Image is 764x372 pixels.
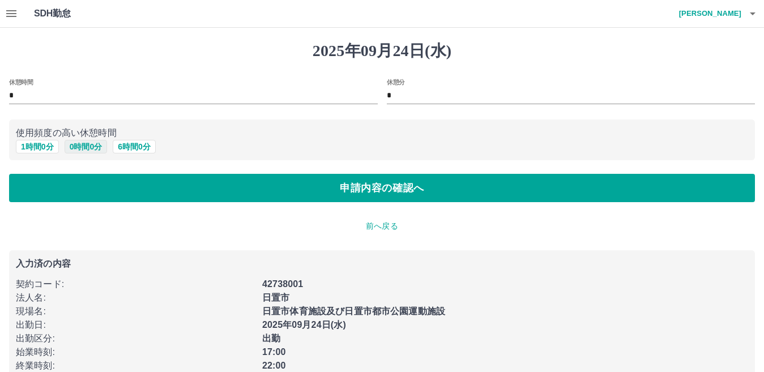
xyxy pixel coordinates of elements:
b: 17:00 [262,347,286,357]
p: 出勤日 : [16,318,255,332]
p: 入力済の内容 [16,259,748,268]
b: 22:00 [262,361,286,370]
p: 前へ戻る [9,220,755,232]
h1: 2025年09月24日(水) [9,41,755,61]
button: 6時間0分 [113,140,156,153]
b: 出勤 [262,333,280,343]
b: 日置市体育施設及び日置市都市公園運動施設 [262,306,445,316]
label: 休憩分 [387,78,405,86]
button: 申請内容の確認へ [9,174,755,202]
p: 始業時刻 : [16,345,255,359]
b: 日置市 [262,293,289,302]
label: 休憩時間 [9,78,33,86]
b: 42738001 [262,279,303,289]
p: 現場名 : [16,305,255,318]
p: 出勤区分 : [16,332,255,345]
button: 0時間0分 [65,140,108,153]
button: 1時間0分 [16,140,59,153]
p: 使用頻度の高い休憩時間 [16,126,748,140]
b: 2025年09月24日(水) [262,320,346,330]
p: 法人名 : [16,291,255,305]
p: 契約コード : [16,277,255,291]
